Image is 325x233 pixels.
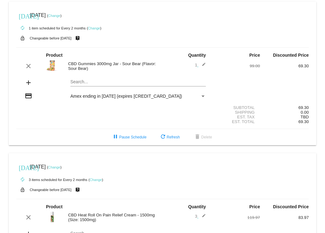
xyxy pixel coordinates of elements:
small: Changeable before [DATE] [30,36,72,40]
span: Pause Schedule [112,135,146,139]
span: 69.30 [298,119,309,124]
span: 3 [195,214,206,219]
strong: Price [249,53,260,58]
strong: Product [46,204,63,209]
div: Shipping [211,110,260,115]
mat-icon: lock_open [19,34,26,42]
mat-icon: autorenew [19,24,26,32]
div: 99.00 [211,64,260,68]
button: Pause Schedule [107,132,151,143]
mat-icon: lock_open [19,186,26,194]
span: Refresh [159,135,180,139]
strong: Discounted Price [273,204,309,209]
strong: Quantity [188,53,206,58]
input: Search... [70,80,206,85]
a: Change [88,26,100,30]
mat-icon: live_help [74,186,81,194]
button: Refresh [154,132,185,143]
div: Est. Tax [211,115,260,119]
mat-select: Payment Method [70,94,206,99]
mat-icon: live_help [74,34,81,42]
strong: Price [249,204,260,209]
button: Delete [189,132,217,143]
span: Amex ending in [DATE] (expires [CREDIT_CARD_DATA]) [70,94,182,99]
mat-icon: delete [194,133,201,141]
span: 1 [195,63,206,67]
strong: Product [46,53,63,58]
div: 69.30 [260,105,309,110]
a: Change [48,165,60,169]
span: TBD [301,115,309,119]
mat-icon: autorenew [19,176,26,184]
small: ( ) [87,26,101,30]
div: CBD Heat Roll On Pain Relief Cream - 1500mg (Size: 1500mg) [65,213,163,222]
strong: Quantity [188,204,206,209]
mat-icon: credit_card [25,92,32,100]
a: Change [48,14,60,18]
mat-icon: clear [25,62,32,70]
div: Est. Total [211,119,260,124]
mat-icon: clear [25,214,32,221]
mat-icon: edit [198,62,206,70]
mat-icon: refresh [159,133,167,141]
span: Delete [194,135,212,139]
mat-icon: add [25,79,32,86]
small: ( ) [47,14,62,18]
small: ( ) [89,178,103,182]
span: 0.00 [301,110,309,115]
small: 1 item scheduled for Every 2 months [16,26,86,30]
a: Change [90,178,102,182]
div: Subtotal [211,105,260,110]
div: 119.97 [211,215,260,220]
small: Changeable before [DATE] [30,188,72,192]
img: Sour-Bear-3000.jpg [46,59,58,72]
div: 69.30 [260,64,309,68]
strong: Discounted Price [273,53,309,58]
mat-icon: edit [198,214,206,221]
mat-icon: pause [112,133,119,141]
img: JUSTCBD_1500mg_WarmingGel-Roll-on_2024-1.jpg [46,211,58,223]
div: CBD Gummies 3000mg Jar - Sour Bear (Flavor: Sour Bear) [65,61,163,71]
small: 3 items scheduled for Every 2 months [16,178,87,182]
mat-icon: [DATE] [19,163,26,171]
small: ( ) [47,165,62,169]
div: 83.97 [260,215,309,220]
mat-icon: [DATE] [19,12,26,19]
